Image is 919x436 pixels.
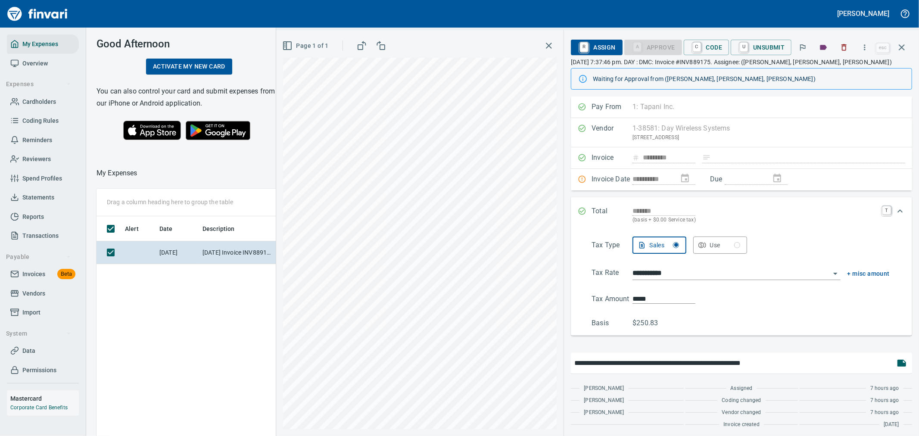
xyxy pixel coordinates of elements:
span: Date [159,224,173,234]
button: Open [829,268,841,280]
button: Page 1 of 1 [280,38,332,54]
a: Reminders [7,131,79,150]
p: Tax Rate [592,268,632,280]
a: U [740,42,748,52]
a: Permissions [7,361,79,380]
span: Permissions [22,365,56,376]
span: Cardholders [22,97,56,107]
td: [DATE] [156,241,199,264]
a: R [580,42,588,52]
span: 7 hours ago [870,408,899,417]
span: 7 hours ago [870,396,899,405]
span: Expenses [6,79,71,90]
a: Corporate Card Benefits [10,405,68,411]
span: 7 hours ago [870,384,899,393]
span: Coding changed [722,396,761,405]
img: Download on the App Store [123,121,181,140]
button: RAssign [571,40,622,55]
td: [DATE] Invoice INV889175 from Day Wireless Systems (1-38581) [199,241,277,264]
a: Data [7,341,79,361]
button: Sales [632,237,686,254]
span: Date [159,224,184,234]
span: [PERSON_NAME] [584,396,624,405]
span: Invoices [22,269,45,280]
span: Reviewers [22,154,51,165]
h6: Mastercard [10,394,79,403]
button: CCode [684,40,729,55]
span: Vendors [22,288,45,299]
span: Reminders [22,135,52,146]
button: [PERSON_NAME] [835,7,891,20]
a: Transactions [7,226,79,246]
span: Description [202,224,235,234]
span: Vendor changed [722,408,761,417]
span: Coding Rules [22,115,59,126]
span: Code [691,40,723,55]
p: Tax Type [592,240,632,254]
span: Close invoice [874,37,912,58]
a: My Expenses [7,34,79,54]
span: Assigned [731,384,753,393]
div: Expand [571,197,912,233]
p: [DATE] 7:37:46 pm. DAY : DMC: Invoice #INV889175. Assignee: ([PERSON_NAME], [PERSON_NAME], [PERSO... [571,58,912,66]
span: Reports [22,212,44,222]
span: Spend Profiles [22,173,62,184]
p: Tax Amount [592,294,632,304]
h3: Good Afternoon [97,38,282,50]
span: Transactions [22,230,59,241]
button: Payable [3,249,75,265]
a: Reviewers [7,149,79,169]
div: Coding Required [624,43,682,50]
span: Beta [57,269,75,279]
button: System [3,326,75,342]
a: T [882,206,891,215]
a: Overview [7,54,79,73]
img: Get it on Google Play [181,116,255,145]
span: Page 1 of 1 [284,40,328,51]
span: Invoice created [723,420,760,429]
p: Total [592,206,632,224]
span: Unsubmit [738,40,785,55]
a: Spend Profiles [7,169,79,188]
span: Data [22,346,35,356]
div: Waiting for Approval from ([PERSON_NAME], [PERSON_NAME], [PERSON_NAME]) [593,71,905,87]
span: Statements [22,192,54,203]
button: More [855,38,874,57]
p: Basis [592,318,632,328]
span: Overview [22,58,48,69]
span: Description [202,224,246,234]
span: System [6,328,71,339]
div: Sales [649,240,679,251]
a: esc [876,43,889,53]
h6: You can also control your card and submit expenses from our iPhone or Android application. [97,85,282,109]
button: Labels [814,38,833,57]
a: Cardholders [7,92,79,112]
div: Expand [571,233,912,336]
button: Expenses [3,76,75,92]
img: Finvari [5,3,70,24]
a: Import [7,303,79,322]
span: Alert [125,224,150,234]
div: Use [710,240,740,251]
button: Use [693,237,747,254]
nav: breadcrumb [97,168,137,178]
p: Drag a column heading here to group the table [107,198,233,206]
span: [PERSON_NAME] [584,384,624,393]
h5: [PERSON_NAME] [838,9,889,18]
a: C [693,42,701,52]
span: [DATE] [884,420,899,429]
span: My Expenses [22,39,58,50]
span: Activate my new card [153,61,225,72]
a: Vendors [7,284,79,303]
a: InvoicesBeta [7,265,79,284]
span: [PERSON_NAME] [584,408,624,417]
span: Assign [578,40,615,55]
button: UUnsubmit [731,40,791,55]
span: Import [22,307,40,318]
a: Statements [7,188,79,207]
button: + misc amount [847,268,890,279]
a: Coding Rules [7,111,79,131]
p: My Expenses [97,168,137,178]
